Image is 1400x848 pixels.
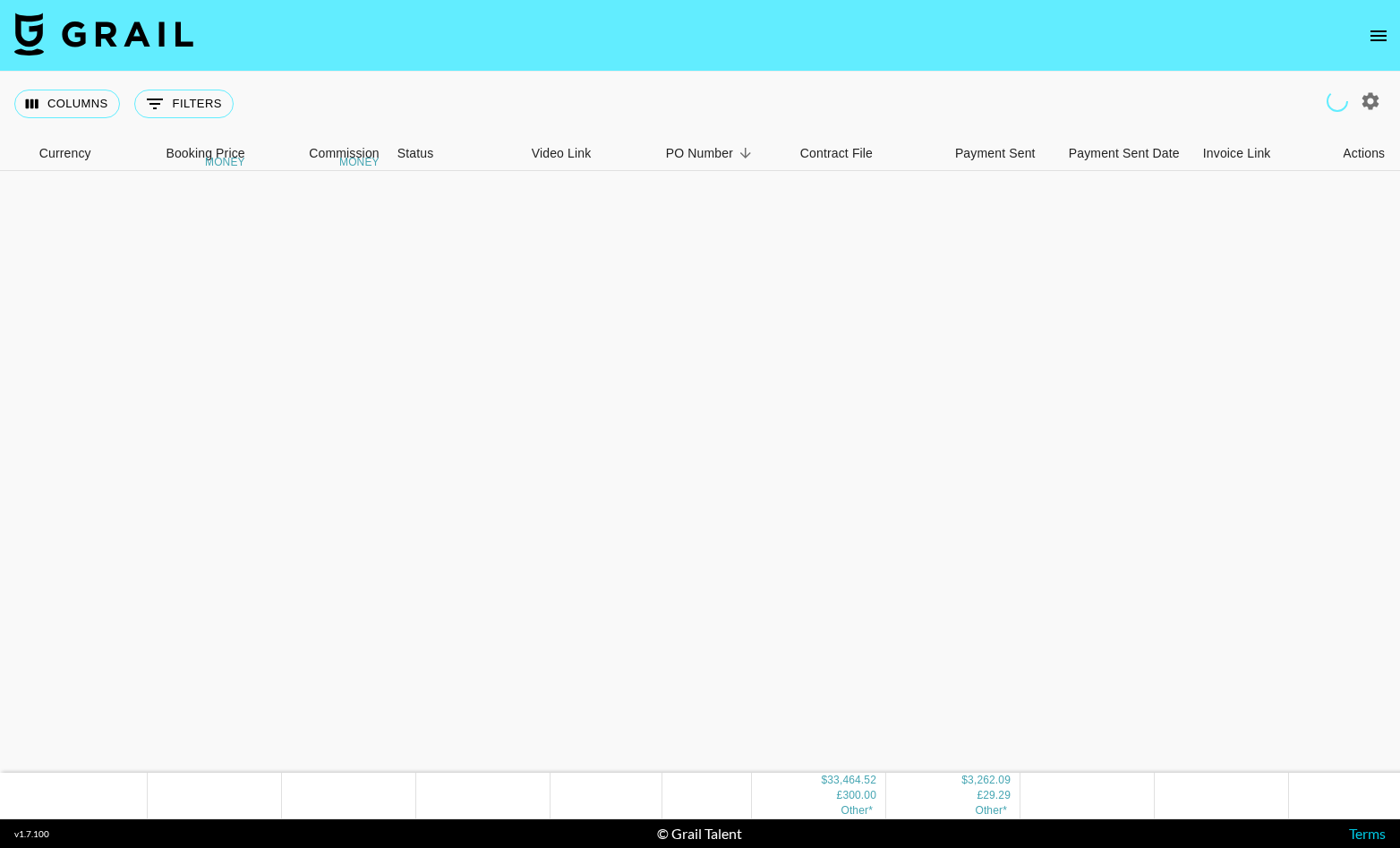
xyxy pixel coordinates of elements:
[166,136,244,171] div: Booking Price
[983,788,1011,803] div: 29.29
[955,136,1036,171] div: Payment Sent
[961,773,968,788] div: $
[657,136,791,171] div: PO Number
[339,157,380,167] div: money
[842,788,876,803] div: 300.00
[30,136,120,171] div: Currency
[1203,136,1271,171] div: Invoice Link
[14,828,49,840] div: v 1.7.100
[827,773,876,788] div: 33,464.52
[657,825,742,843] div: © Grail Talent
[841,804,873,817] span: CA$ 3,500.00
[800,136,873,171] div: Contract File
[791,136,926,171] div: Contract File
[837,788,843,803] div: £
[1343,136,1385,171] div: Actions
[975,804,1007,817] span: CA$ 341.69
[733,141,758,166] button: Sort
[1361,18,1396,54] button: open drawer
[388,136,523,171] div: Status
[205,157,245,167] div: money
[977,788,983,803] div: £
[39,136,91,171] div: Currency
[309,136,380,171] div: Commission
[821,773,827,788] div: $
[14,13,193,56] img: Grail Talent
[926,136,1060,171] div: Payment Sent
[666,136,733,171] div: PO Number
[1349,825,1386,842] a: Terms
[397,136,434,171] div: Status
[968,773,1011,788] div: 3,262.09
[134,90,234,118] button: Show filters
[1060,136,1194,171] div: Payment Sent Date
[14,90,120,118] button: Select columns
[1327,90,1348,112] span: Refreshing clients, campaigns...
[1194,136,1328,171] div: Invoice Link
[532,136,592,171] div: Video Link
[1069,136,1180,171] div: Payment Sent Date
[1328,136,1400,171] div: Actions
[523,136,657,171] div: Video Link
